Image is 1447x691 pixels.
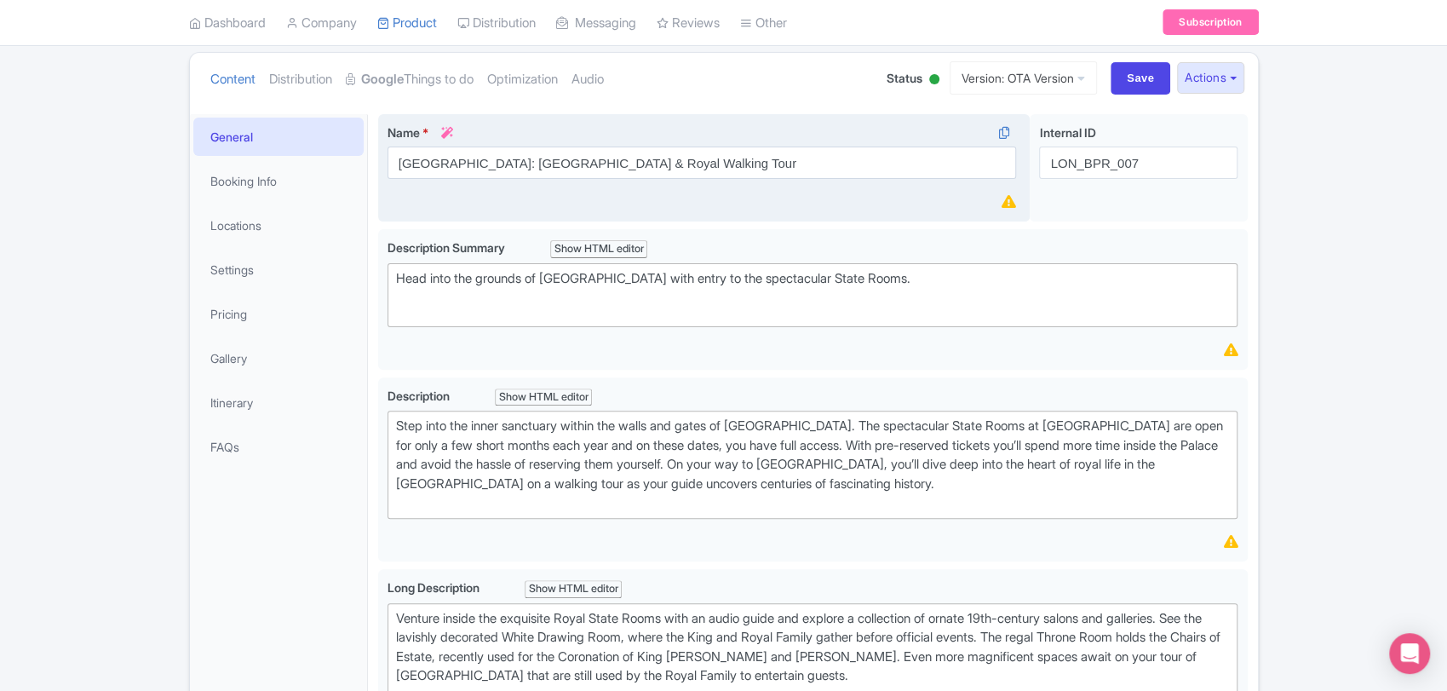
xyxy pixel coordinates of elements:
a: Locations [193,206,364,245]
div: Head into the grounds of [GEOGRAPHIC_DATA] with entry to the spectacular State Rooms. [396,269,1230,308]
a: Itinerary [193,383,364,422]
a: GoogleThings to do [346,53,474,107]
a: Settings [193,250,364,289]
span: Description [388,389,452,403]
a: General [193,118,364,156]
div: Open Intercom Messenger [1389,633,1430,674]
a: Audio [571,53,604,107]
a: Distribution [269,53,332,107]
div: Step into the inner sanctuary within the walls and gates of [GEOGRAPHIC_DATA]. The spectacular St... [396,417,1230,513]
div: Active [926,67,943,94]
a: Content [210,53,256,107]
span: Status [887,69,922,87]
div: Show HTML editor [550,240,648,258]
a: Version: OTA Version [950,61,1097,95]
span: Internal ID [1039,125,1095,140]
div: Show HTML editor [495,389,593,406]
input: Save [1111,62,1170,95]
a: Gallery [193,339,364,377]
a: FAQs [193,428,364,466]
a: Booking Info [193,162,364,200]
button: Actions [1177,62,1244,94]
div: Show HTML editor [525,580,623,598]
span: Description Summary [388,240,508,255]
a: Subscription [1163,10,1258,36]
span: Name [388,125,420,140]
a: Pricing [193,295,364,333]
a: Optimization [487,53,558,107]
strong: Google [361,70,404,89]
span: Long Description [388,580,482,595]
